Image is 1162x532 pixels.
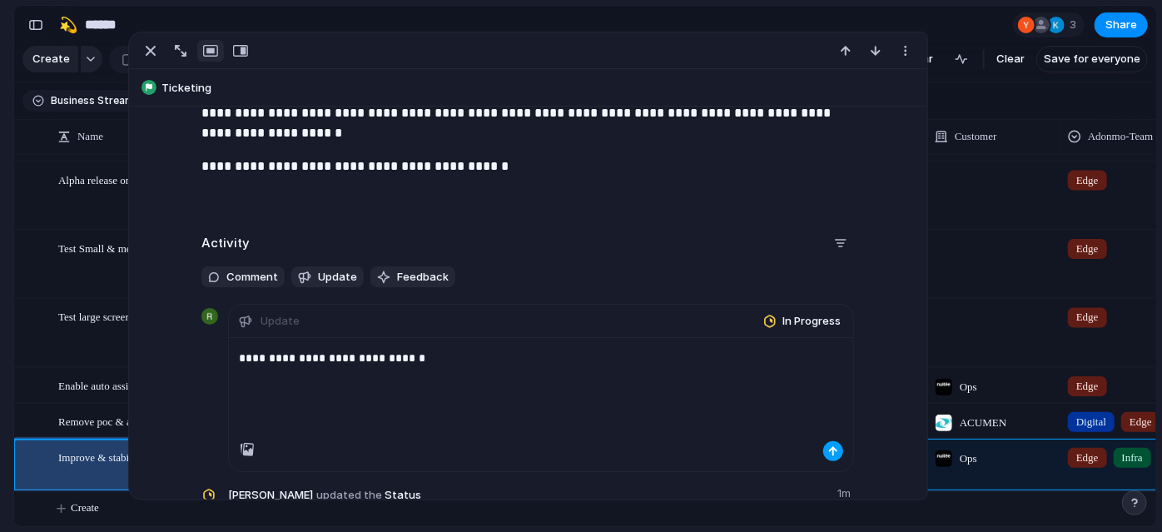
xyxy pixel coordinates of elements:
span: Ops [960,379,977,395]
span: Ops [960,450,977,467]
span: Edge [1076,378,1099,395]
span: Alpha release on field screens [58,169,188,188]
h2: Activity [201,234,250,253]
span: Create [71,500,99,516]
button: Ticketing [137,75,919,102]
span: [PERSON_NAME] [228,487,313,504]
span: Share [1105,17,1137,33]
span: Customer [955,128,997,145]
span: 3 [1070,17,1081,33]
span: Create [32,51,70,67]
span: In Progress [782,313,841,330]
span: Edge [1076,450,1099,466]
span: Feedback [397,269,449,286]
button: Clear [990,46,1031,72]
span: ACUMEN [960,415,1006,431]
button: Create [22,46,78,72]
span: Infra [1122,450,1143,466]
span: Name [77,128,103,145]
span: Business Stream [51,93,134,108]
span: Save for everyone [1044,51,1140,67]
button: Save for everyone [1036,46,1148,72]
span: Status [228,482,827,505]
span: Adonmo-Team [1088,128,1154,145]
button: 💫 [55,12,82,38]
span: Edge [1076,309,1099,326]
span: Edge [1076,172,1099,188]
button: In Progress [762,307,852,336]
span: Ticketing [161,80,919,97]
button: Share [1095,12,1148,37]
button: Comment [201,266,285,288]
span: Update [318,269,357,286]
button: Feedback [370,266,455,288]
span: Comment [226,269,278,286]
span: Digital [1076,414,1106,430]
span: Edge [1130,414,1152,430]
span: Edge [1076,241,1099,257]
span: Clear [996,51,1025,67]
div: 💫 [59,13,77,36]
span: updated the [316,487,382,504]
button: Update [291,266,364,288]
span: 1m [837,482,854,502]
